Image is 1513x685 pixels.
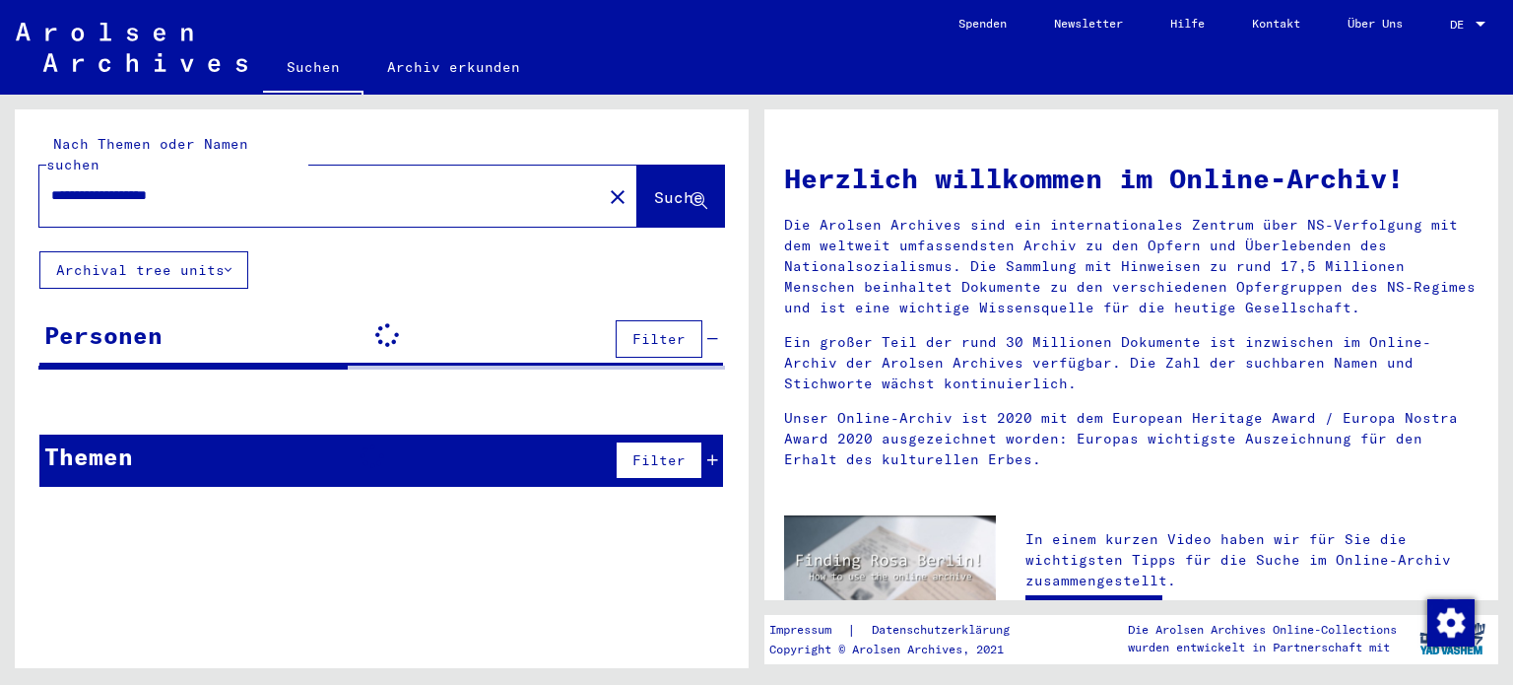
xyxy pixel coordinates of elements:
[39,251,248,289] button: Archival tree units
[632,451,686,469] span: Filter
[769,641,1033,658] p: Copyright © Arolsen Archives, 2021
[856,620,1033,641] a: Datenschutzerklärung
[598,176,637,216] button: Clear
[44,439,133,474] div: Themen
[1128,621,1397,639] p: Die Arolsen Archives Online-Collections
[46,135,248,173] mat-label: Nach Themen oder Namen suchen
[606,185,629,209] mat-icon: close
[44,317,163,353] div: Personen
[784,215,1479,318] p: Die Arolsen Archives sind ein internationales Zentrum über NS-Verfolgung mit dem weltweit umfasse...
[1025,529,1479,591] p: In einem kurzen Video haben wir für Sie die wichtigsten Tipps für die Suche im Online-Archiv zusa...
[16,23,247,72] img: Arolsen_neg.svg
[1128,639,1397,656] p: wurden entwickelt in Partnerschaft mit
[363,43,544,91] a: Archiv erkunden
[784,158,1479,199] h1: Herzlich willkommen im Online-Archiv!
[1450,18,1472,32] span: DE
[637,166,724,227] button: Suche
[1415,614,1489,663] img: yv_logo.png
[769,620,1033,641] div: |
[769,620,847,641] a: Impressum
[616,320,702,358] button: Filter
[632,330,686,348] span: Filter
[1427,599,1475,647] img: Zustimmung ändern
[1426,598,1474,646] div: Zustimmung ändern
[263,43,363,95] a: Suchen
[654,187,703,207] span: Suche
[1025,595,1162,635] a: Video ansehen
[616,442,702,479] button: Filter
[784,515,996,631] img: video.jpg
[784,332,1479,394] p: Ein großer Teil der rund 30 Millionen Dokumente ist inzwischen im Online-Archiv der Arolsen Archi...
[784,408,1479,470] p: Unser Online-Archiv ist 2020 mit dem European Heritage Award / Europa Nostra Award 2020 ausgezeic...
